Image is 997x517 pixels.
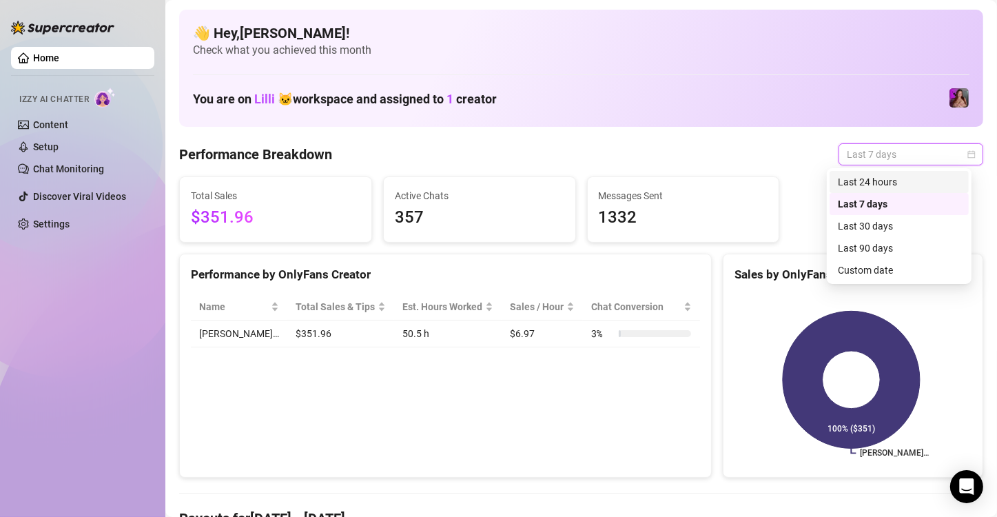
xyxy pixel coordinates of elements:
[830,215,969,237] div: Last 30 days
[191,294,287,321] th: Name
[287,321,394,347] td: $351.96
[510,299,564,314] span: Sales / Hour
[838,174,960,190] div: Last 24 hours
[860,449,929,458] text: [PERSON_NAME]…
[838,219,960,234] div: Last 30 days
[33,119,68,130] a: Content
[591,299,680,314] span: Chat Conversion
[254,92,293,106] span: Lilli 🐱
[502,294,583,321] th: Sales / Hour
[11,21,114,34] img: logo-BBDzfeDw.svg
[33,141,59,152] a: Setup
[830,193,969,215] div: Last 7 days
[33,163,104,174] a: Chat Monitoring
[33,219,70,230] a: Settings
[191,188,360,203] span: Total Sales
[179,145,332,164] h4: Performance Breakdown
[19,93,89,106] span: Izzy AI Chatter
[599,205,768,231] span: 1332
[847,144,975,165] span: Last 7 days
[967,150,976,159] span: calendar
[191,205,360,231] span: $351.96
[830,259,969,281] div: Custom date
[395,188,564,203] span: Active Chats
[446,92,453,106] span: 1
[199,299,268,314] span: Name
[734,265,972,284] div: Sales by OnlyFans Creator
[287,294,394,321] th: Total Sales & Tips
[838,196,960,212] div: Last 7 days
[33,52,59,63] a: Home
[599,188,768,203] span: Messages Sent
[94,88,116,108] img: AI Chatter
[583,294,699,321] th: Chat Conversion
[949,88,969,108] img: allison
[502,321,583,347] td: $6.97
[830,237,969,259] div: Last 90 days
[830,171,969,193] div: Last 24 hours
[193,43,969,58] span: Check what you achieved this month
[296,299,375,314] span: Total Sales & Tips
[950,470,983,503] div: Open Intercom Messenger
[394,321,502,347] td: 50.5 h
[838,263,960,278] div: Custom date
[838,241,960,256] div: Last 90 days
[193,23,969,43] h4: 👋 Hey, [PERSON_NAME] !
[191,265,700,284] div: Performance by OnlyFans Creator
[33,191,126,202] a: Discover Viral Videos
[402,299,482,314] div: Est. Hours Worked
[193,92,497,107] h1: You are on workspace and assigned to creator
[395,205,564,231] span: 357
[591,326,613,341] span: 3 %
[191,321,287,347] td: [PERSON_NAME]…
